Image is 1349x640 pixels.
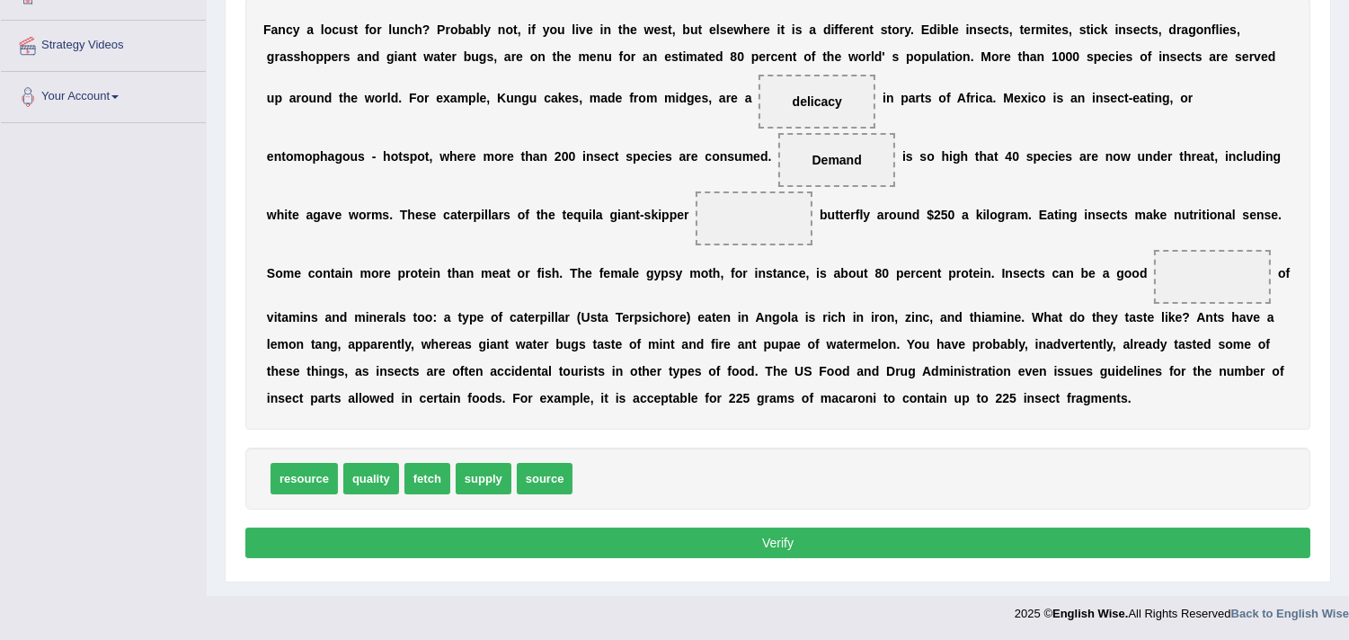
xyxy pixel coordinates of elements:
b: a [450,91,457,105]
b: f [834,22,839,37]
b: i [1114,22,1118,37]
b: l [321,22,324,37]
b: k [558,91,565,105]
b: c [1184,49,1191,64]
b: e [516,49,523,64]
b: g [386,49,395,64]
b: d [823,22,831,37]
b: e [630,22,637,37]
b: e [1133,22,1140,37]
b: a [643,49,650,64]
b: t [513,22,518,37]
b: e [1242,49,1249,64]
b: e [1054,22,1061,37]
b: u [929,49,937,64]
b: u [529,91,537,105]
b: e [952,22,959,37]
b: h [1022,49,1030,64]
b: e [1222,22,1229,37]
b: c [544,91,551,105]
b: a [398,49,405,64]
a: Strategy Videos [1,21,206,66]
b: l [480,22,484,37]
b: 1 [1052,49,1059,64]
b: g [521,91,529,105]
b: o [505,22,513,37]
b: i [1158,49,1162,64]
b: n [498,22,506,37]
b: n [1037,49,1045,64]
b: e [1119,49,1126,64]
b: e [436,91,443,105]
b: s [1061,22,1069,37]
b: b [457,22,466,37]
b: n [597,49,605,64]
b: t [618,22,623,37]
b: e [332,49,339,64]
b: e [1101,49,1108,64]
b: s [795,22,803,37]
b: m [1035,22,1046,37]
b: f [531,22,536,37]
b: b [473,22,481,37]
b: , [1237,22,1240,37]
b: t [339,91,343,105]
b: 0 [737,49,744,64]
b: o [450,22,458,37]
b: s [892,49,900,64]
b: t [668,22,672,37]
b: , [1069,22,1072,37]
b: y [293,22,300,37]
b: a [940,49,947,64]
b: o [914,49,922,64]
b: o [991,49,999,64]
b: n [404,49,413,64]
b: t [1147,22,1151,37]
b: s [671,49,679,64]
b: a [1181,22,1188,37]
b: 0 [1066,49,1073,64]
b: K [497,91,506,105]
b: h [622,22,630,37]
b: r [850,22,855,37]
b: r [866,49,871,64]
b: n [785,49,793,64]
b: v [1254,49,1261,64]
b: o [308,49,316,64]
b: , [518,22,521,37]
b: b [464,49,472,64]
b: s [977,22,984,37]
b: u [506,91,514,105]
b: r [424,91,429,105]
b: w [644,22,654,37]
b: o [369,22,377,37]
b: c [1140,22,1148,37]
a: Your Account [1,72,206,117]
b: n [963,49,971,64]
b: t [413,49,417,64]
b: n [316,91,324,105]
b: , [1009,22,1013,37]
b: a [280,49,287,64]
b: i [600,22,604,37]
b: k [1101,22,1108,37]
b: i [682,49,686,64]
b: c [1108,49,1115,64]
b: e [843,22,850,37]
b: e [709,22,716,37]
b: e [751,22,759,37]
b: o [1140,49,1148,64]
b: n [364,49,372,64]
b: r [1216,49,1220,64]
b: i [395,49,398,64]
b: a [809,22,816,37]
b: s [486,49,493,64]
b: u [471,49,479,64]
b: o [375,91,383,105]
b: w [423,49,433,64]
b: e [708,49,715,64]
b: m [578,49,589,64]
b: E [921,22,929,37]
b: r [377,22,381,37]
b: r [297,91,301,105]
